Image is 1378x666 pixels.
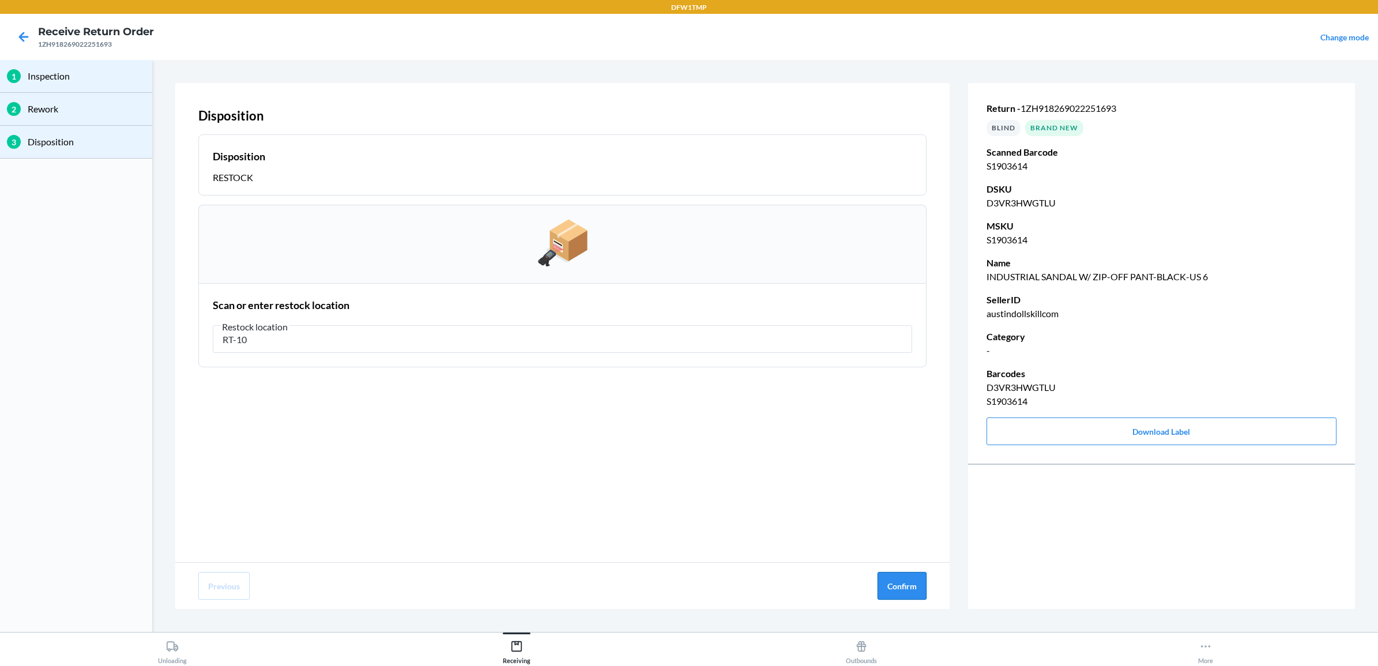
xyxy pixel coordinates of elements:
p: INDUSTRIAL SANDAL W/ ZIP-OFF PANT-BLACK-US 6 [987,270,1336,284]
p: Disposition [198,106,927,125]
p: DFW1TMP [671,2,707,13]
p: Rework [28,102,145,116]
p: Disposition [28,135,145,149]
p: D3VR3HWGTLU [987,196,1336,210]
p: Inspection [28,69,145,83]
h4: Receive Return Order [38,24,154,39]
p: Scanned Barcode [987,145,1336,159]
div: More [1198,635,1213,664]
p: S1903614 [987,159,1336,173]
span: Restock location [220,321,289,333]
button: Previous [198,572,250,600]
p: S1903614 [987,233,1336,247]
input: Restock location [213,325,912,353]
button: Outbounds [689,633,1034,664]
div: Unloading [158,635,187,664]
p: SellerID [987,293,1336,307]
div: Receiving [503,635,530,664]
p: RESTOCK [213,171,912,185]
h2: Scan or enter restock location [213,298,349,313]
span: 1ZH918269022251693 [1021,103,1116,114]
div: 1ZH918269022251693 [38,39,154,50]
div: 2 [7,102,21,116]
div: 1 [7,69,21,83]
a: Change mode [1320,32,1369,42]
p: S1903614 [987,394,1336,408]
p: DSKU [987,182,1336,196]
p: D3VR3HWGTLU [987,381,1336,394]
button: Download Label [987,417,1336,445]
button: Confirm [878,572,927,600]
p: Category [987,330,1336,344]
button: Receiving [345,633,690,664]
div: BLIND [987,120,1021,136]
p: Name [987,256,1336,270]
p: Barcodes [987,367,1336,381]
div: 3 [7,135,21,149]
p: austindollskillcom [987,307,1336,321]
div: Outbounds [846,635,877,664]
p: Return - [987,101,1336,115]
p: - [987,344,1336,358]
p: MSKU [987,219,1336,233]
h2: Disposition [213,149,265,164]
div: Brand New [1025,120,1083,136]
